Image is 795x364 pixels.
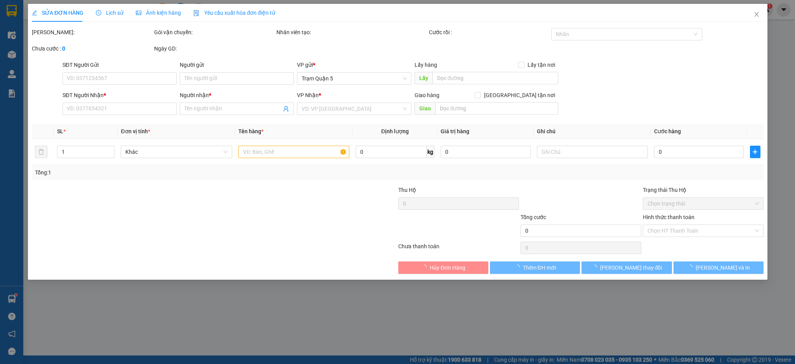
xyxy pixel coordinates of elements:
[302,73,406,84] span: Trạm Quận 5
[96,10,101,16] span: clock-circle
[238,146,349,158] input: VD: Bàn, Ghế
[521,214,546,220] span: Tổng cước
[62,91,176,99] div: SĐT Người Nhận
[591,265,600,270] span: loading
[429,28,550,37] div: Cước rồi :
[536,146,647,158] input: Ghi Chú
[481,91,558,99] span: [GEOGRAPHIC_DATA] tận nơi
[435,102,558,115] input: Dọc đường
[414,62,437,68] span: Lấy hàng
[687,265,695,270] span: loading
[581,261,672,274] button: [PERSON_NAME] thay đổi
[750,149,760,155] span: plus
[514,265,523,270] span: loading
[523,263,556,272] span: Thêm ĐH mới
[35,146,47,158] button: delete
[193,10,200,16] img: icon
[35,168,307,177] div: Tổng: 1
[62,45,65,52] b: 0
[283,106,289,112] span: user-add
[600,263,662,272] span: [PERSON_NAME] thay đổi
[427,146,434,158] span: kg
[673,261,763,274] button: [PERSON_NAME] và In
[643,214,694,220] label: Hình thức thanh toán
[32,10,37,16] span: edit
[57,128,63,134] span: SL
[136,10,181,16] span: Ảnh kiện hàng
[414,72,432,84] span: Lấy
[276,28,427,37] div: Nhân viên tạo:
[32,28,153,37] div: [PERSON_NAME]:
[62,61,176,69] div: SĐT Người Gửi
[397,242,520,256] div: Chưa thanh toán
[121,128,150,134] span: Đơn vị tính
[32,10,83,16] span: SỬA ĐƠN HÀNG
[750,146,760,158] button: plus
[32,44,153,53] div: Chưa cước :
[398,261,488,274] button: Hủy Đơn Hàng
[432,72,558,84] input: Dọc đường
[398,187,416,193] span: Thu Hộ
[753,11,759,17] span: close
[180,91,294,99] div: Người nhận
[154,44,274,53] div: Ngày GD:
[441,128,469,134] span: Giá trị hàng
[421,265,430,270] span: loading
[125,146,227,158] span: Khác
[136,10,141,16] span: picture
[297,92,319,98] span: VP Nhận
[154,28,274,37] div: Gói vận chuyển:
[745,4,767,26] button: Close
[430,263,465,272] span: Hủy Đơn Hàng
[297,61,411,69] div: VP gửi
[695,263,750,272] span: [PERSON_NAME] và In
[524,61,558,69] span: Lấy tận nơi
[96,10,123,16] span: Lịch sử
[414,92,439,98] span: Giao hàng
[533,124,651,139] th: Ghi chú
[238,128,263,134] span: Tên hàng
[381,128,409,134] span: Định lượng
[643,186,764,194] div: Trạng thái Thu Hộ
[647,198,759,209] span: Chọn trạng thái
[180,61,294,69] div: Người gửi
[414,102,435,115] span: Giao
[490,261,580,274] button: Thêm ĐH mới
[193,10,275,16] span: Yêu cầu xuất hóa đơn điện tử
[654,128,680,134] span: Cước hàng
